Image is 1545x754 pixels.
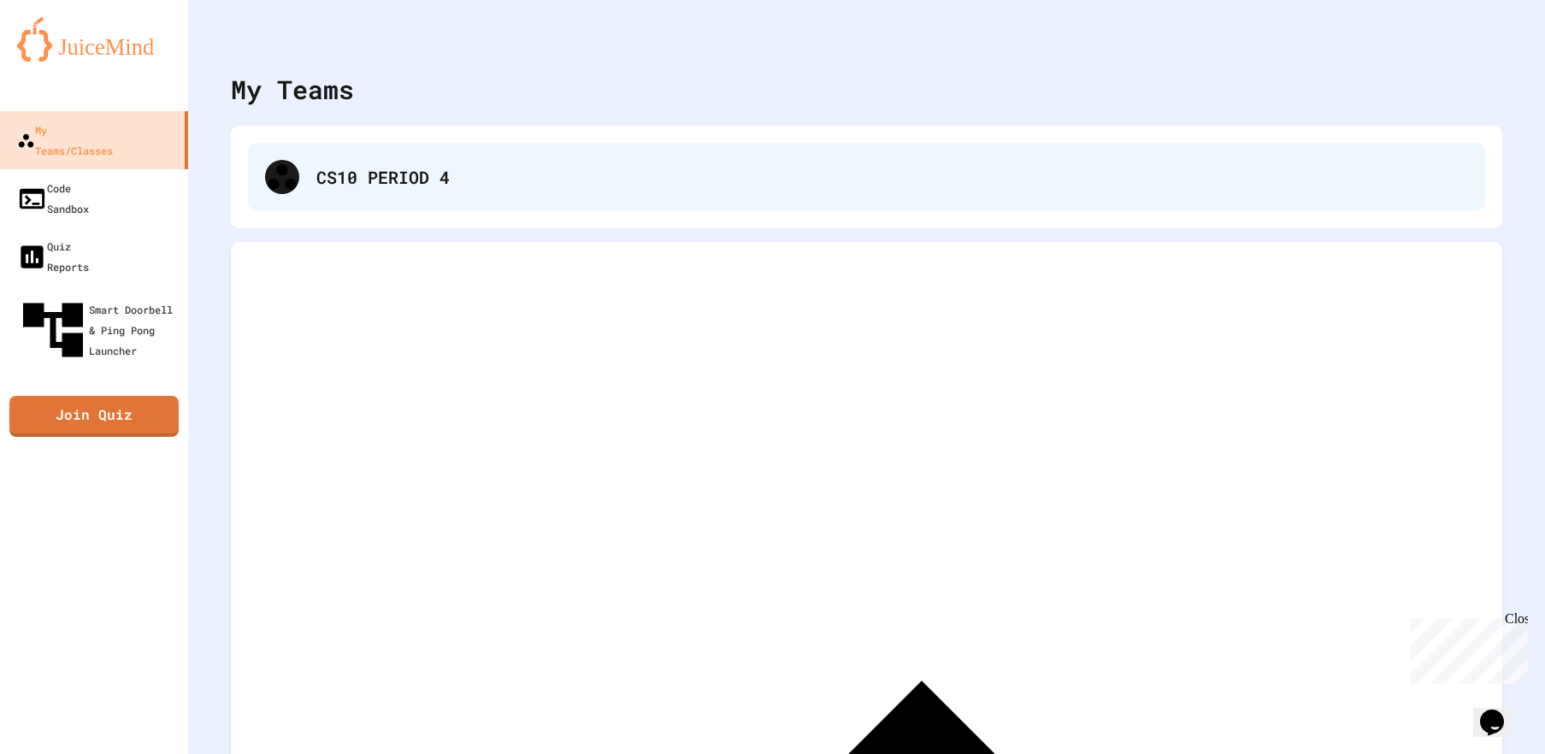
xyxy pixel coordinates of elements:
[1403,611,1528,684] iframe: chat widget
[17,17,171,62] img: logo-orange.svg
[231,70,354,109] div: My Teams
[316,164,1468,190] div: CS10 PERIOD 4
[9,396,179,437] a: Join Quiz
[17,294,181,366] div: Smart Doorbell & Ping Pong Launcher
[17,120,113,161] div: My Teams/Classes
[1473,686,1528,737] iframe: chat widget
[17,236,89,277] div: Quiz Reports
[7,7,118,109] div: Chat with us now!Close
[248,143,1485,211] div: CS10 PERIOD 4
[17,178,89,219] div: Code Sandbox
